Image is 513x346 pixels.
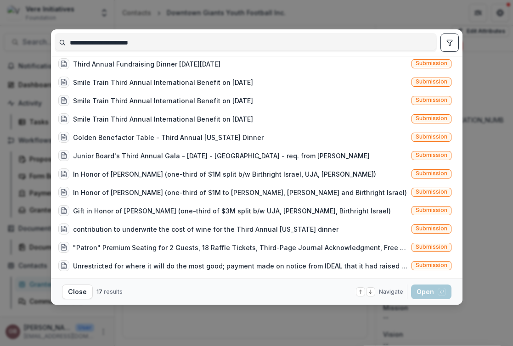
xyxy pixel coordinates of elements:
span: Submission [416,78,447,85]
div: Smile Train Third Annual International Benefit on [DATE] [73,114,253,124]
div: contribution to underwrite the cost of wine for the Third Annual [US_STATE] dinner [73,224,338,234]
div: Third Annual Fundraising Dinner [DATE][DATE] [73,59,220,69]
span: Submission [416,189,447,195]
span: Navigate [379,288,403,296]
div: Junior Board's Third Annual Gala - [DATE] - [GEOGRAPHIC_DATA] - req. from [PERSON_NAME] [73,151,370,161]
span: Submission [416,97,447,103]
button: Close [62,285,93,299]
span: 17 [96,288,102,295]
div: Unrestricted for where it will do the most good; payment made on notice from IDEAL that it had ra... [73,261,408,271]
span: results [104,288,123,295]
span: Submission [416,60,447,67]
div: In Honor of [PERSON_NAME] (one-third of $1M split b/w Birthright Israel, UJA, [PERSON_NAME]) [73,169,376,179]
div: In Honor of [PERSON_NAME] (one-third of $1M to [PERSON_NAME], [PERSON_NAME] and Birthright Israel) [73,188,407,197]
div: Golden Benefactor Table - Third Annual [US_STATE] Dinner [73,133,264,142]
span: Submission [416,225,447,232]
span: Submission [416,262,447,268]
span: Submission [416,152,447,158]
div: Smile Train Third Annual International Benefit on [DATE] [73,96,253,106]
span: Submission [416,134,447,140]
span: Submission [416,115,447,122]
div: Smile Train Third Annual International Benefit on [DATE] [73,78,253,87]
span: Submission [416,244,447,250]
div: "Patron" Premium Seating for 2 Guests, 18 Raffle Tickets, Third-Page Journal Acknowledgment, Free... [73,243,408,252]
button: toggle filters [440,33,459,52]
div: Gift in Honor of [PERSON_NAME] (one-third of $3M split b/w UJA, [PERSON_NAME], Birthright Israel) [73,206,391,216]
span: Submission [416,170,447,177]
button: Open [411,285,451,299]
span: Submission [416,207,447,213]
